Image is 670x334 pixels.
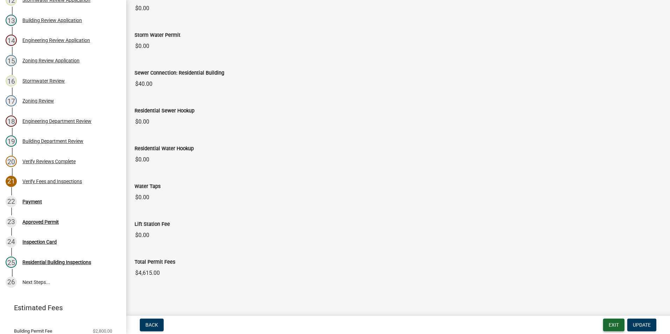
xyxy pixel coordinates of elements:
[135,222,170,227] label: Lift Station Fee
[140,319,164,331] button: Back
[6,196,17,207] div: 22
[135,184,160,189] label: Water Taps
[6,277,17,288] div: 26
[93,329,112,333] span: $2,800.00
[14,329,52,333] span: Building Permit Fee
[135,146,194,151] label: Residential Water Hookup
[22,78,65,83] div: Stormwater Review
[135,33,180,38] label: Storm Water Permit
[6,257,17,268] div: 25
[135,109,194,113] label: Residential Sewer Hookup
[22,58,80,63] div: Zoning Review Application
[6,156,17,167] div: 20
[6,116,17,127] div: 18
[22,119,91,124] div: Engineering Department Review
[6,176,17,187] div: 21
[135,260,175,265] label: Total Permit Fees
[22,139,83,144] div: Building Department Review
[633,322,651,328] span: Update
[6,55,17,66] div: 15
[603,319,624,331] button: Exit
[22,220,59,224] div: Approved Permit
[6,236,17,248] div: 24
[6,35,17,46] div: 14
[22,38,90,43] div: Engineering Review Application
[22,18,82,23] div: Building Review Application
[145,322,158,328] span: Back
[6,301,115,315] a: Estimated Fees
[22,179,82,184] div: Verify Fees and Inspections
[6,95,17,106] div: 17
[6,75,17,86] div: 16
[6,216,17,228] div: 23
[627,319,656,331] button: Update
[6,15,17,26] div: 13
[6,135,17,147] div: 19
[22,260,91,265] div: Residential Building Inspections
[22,199,42,204] div: Payment
[135,71,224,76] label: Sewer Connection: Residential Building
[22,98,54,103] div: Zoning Review
[22,239,57,244] div: Inspection Card
[22,159,76,164] div: Verify Reviews Complete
